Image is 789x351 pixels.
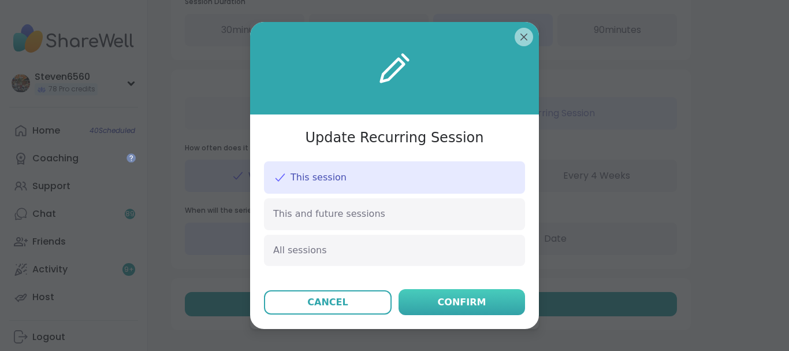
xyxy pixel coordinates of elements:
div: Confirm [438,295,486,309]
div: Cancel [307,295,348,309]
h3: Update Recurring Session [306,128,484,148]
span: All sessions [273,244,326,257]
span: This session [291,171,347,184]
span: This and future sessions [273,208,385,220]
button: Cancel [264,290,392,315]
button: Confirm [399,289,525,315]
iframe: Spotlight [126,153,136,162]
